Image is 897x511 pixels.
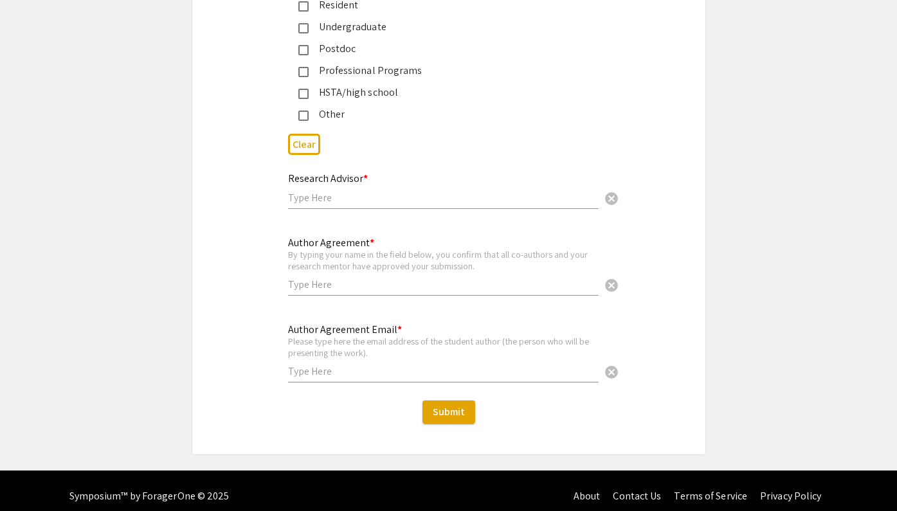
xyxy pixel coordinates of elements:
mat-label: Author Agreement Email [288,323,402,336]
a: Privacy Policy [760,489,821,503]
input: Type Here [288,364,599,378]
mat-label: Author Agreement [288,236,374,249]
div: Postdoc [309,41,579,57]
div: HSTA/high school [309,85,579,100]
input: Type Here [288,191,599,204]
button: Clear [599,185,624,211]
div: Undergraduate [309,19,579,35]
span: Submit [433,405,465,418]
mat-label: Research Advisor [288,172,368,185]
a: Terms of Service [674,489,747,503]
span: cancel [604,191,619,206]
button: Clear [599,359,624,384]
span: cancel [604,364,619,380]
div: By typing your name in the field below, you confirm that all co-authors and your research mentor ... [288,249,599,271]
a: About [574,489,601,503]
button: Clear [288,134,320,155]
input: Type Here [288,278,599,291]
button: Submit [422,400,475,424]
div: Please type here the email address of the student author (the person who will be presenting the w... [288,336,599,358]
iframe: Chat [10,453,55,501]
button: Clear [599,272,624,298]
div: Other [309,107,579,122]
div: Professional Programs [309,63,579,78]
span: cancel [604,278,619,293]
a: Contact Us [613,489,661,503]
